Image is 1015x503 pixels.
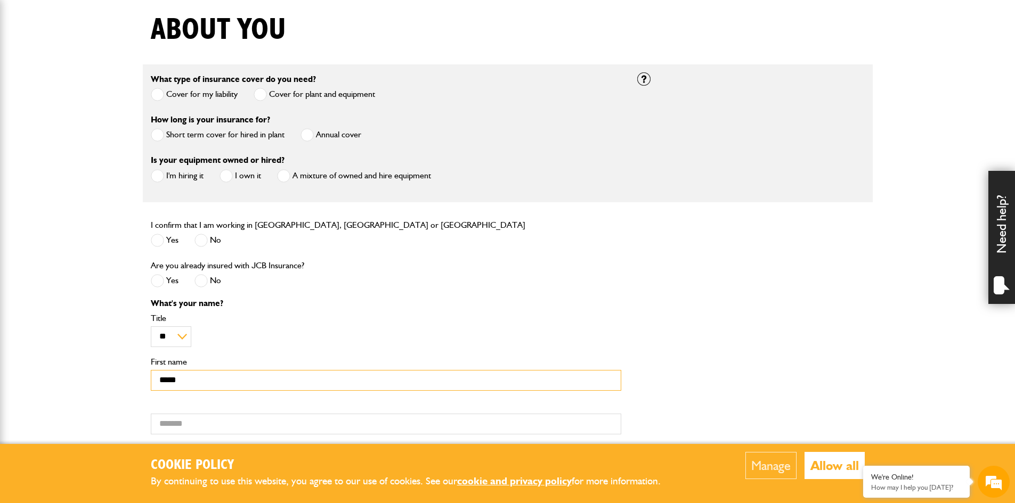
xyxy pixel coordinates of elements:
p: How may I help you today? [871,483,962,491]
label: Yes [151,274,178,287]
p: By continuing to use this website, you agree to our use of cookies. See our for more information. [151,473,678,490]
label: Cover for my liability [151,88,238,101]
label: Are you already insured with JCB Insurance? [151,261,304,270]
div: Minimize live chat window [175,5,200,31]
label: I confirm that I am working in [GEOGRAPHIC_DATA], [GEOGRAPHIC_DATA] or [GEOGRAPHIC_DATA] [151,221,525,229]
label: No [194,234,221,247]
label: A mixture of owned and hire equipment [277,169,431,183]
label: No [194,274,221,287]
label: How long is your insurance for? [151,116,270,124]
div: We're Online! [871,473,962,482]
label: I'm hiring it [151,169,204,183]
label: I own it [220,169,261,183]
button: Allow all [805,452,865,479]
img: d_20077148190_company_1631870298795_20077148190 [18,59,45,74]
button: Manage [745,452,797,479]
label: Short term cover for hired in plant [151,128,285,142]
textarea: Type your message and hit 'Enter' [14,193,194,319]
a: cookie and privacy policy [457,475,572,487]
input: Enter your phone number [14,161,194,185]
h1: About you [151,12,286,48]
div: Need help? [988,171,1015,304]
div: Chat with us now [55,60,179,73]
em: Start Chat [145,328,193,342]
label: Yes [151,234,178,247]
label: Cover for plant and equipment [254,88,375,101]
input: Enter your last name [14,98,194,122]
label: Title [151,314,621,323]
h2: Cookie Policy [151,457,678,474]
label: Annual cover [301,128,361,142]
label: Is your equipment owned or hired? [151,156,285,164]
label: What type of insurance cover do you need? [151,75,316,84]
input: Enter your email address [14,130,194,153]
p: What's your name? [151,299,621,308]
label: First name [151,358,621,366]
